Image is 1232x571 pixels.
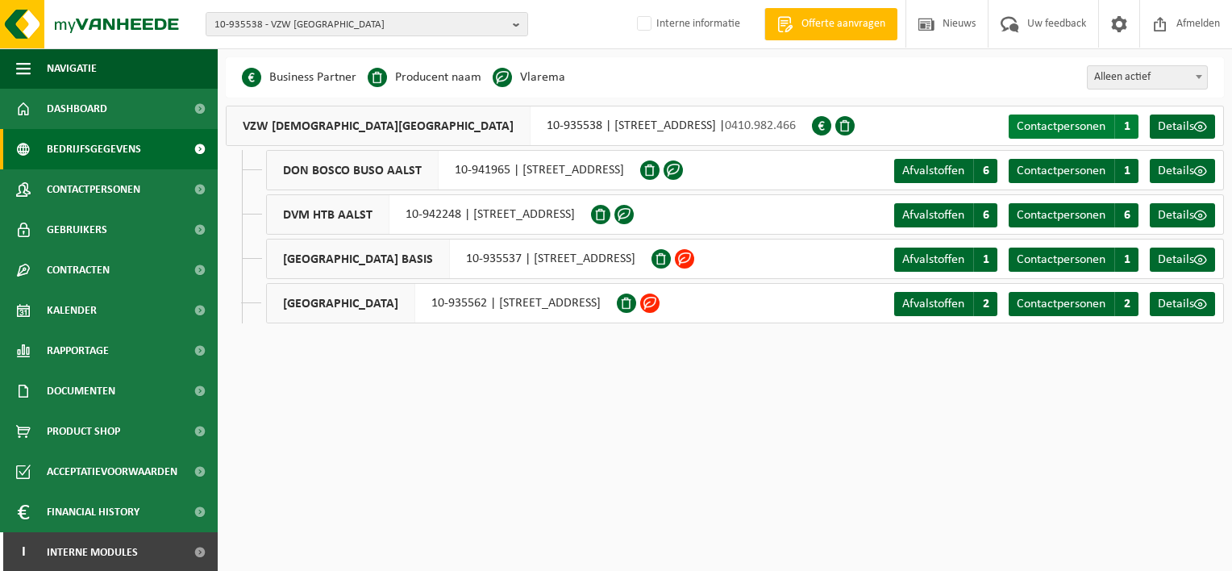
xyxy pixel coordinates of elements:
[267,240,450,278] span: [GEOGRAPHIC_DATA] BASIS
[1150,159,1215,183] a: Details
[973,159,997,183] span: 6
[267,151,439,190] span: DON BOSCO BUSO AALST
[764,8,897,40] a: Offerte aanvragen
[266,283,617,323] div: 10-935562 | [STREET_ADDRESS]
[973,248,997,272] span: 1
[894,248,997,272] a: Afvalstoffen 1
[1114,292,1138,316] span: 2
[47,129,141,169] span: Bedrijfsgegevens
[1158,253,1194,266] span: Details
[725,119,796,132] span: 0410.982.466
[902,253,964,266] span: Afvalstoffen
[1158,120,1194,133] span: Details
[47,169,140,210] span: Contactpersonen
[47,411,120,452] span: Product Shop
[47,331,109,371] span: Rapportage
[47,371,115,411] span: Documenten
[368,65,481,90] li: Producent naam
[1114,159,1138,183] span: 1
[1158,298,1194,311] span: Details
[1150,203,1215,227] a: Details
[47,492,139,532] span: Financial History
[266,194,591,235] div: 10-942248 | [STREET_ADDRESS]
[214,13,506,37] span: 10-935538 - VZW [GEOGRAPHIC_DATA]
[266,150,640,190] div: 10-941965 | [STREET_ADDRESS]
[1009,292,1138,316] a: Contactpersonen 2
[797,16,889,32] span: Offerte aanvragen
[206,12,528,36] button: 10-935538 - VZW [GEOGRAPHIC_DATA]
[894,159,997,183] a: Afvalstoffen 6
[47,290,97,331] span: Kalender
[1017,209,1105,222] span: Contactpersonen
[1114,203,1138,227] span: 6
[267,195,389,234] span: DVM HTB AALST
[1150,292,1215,316] a: Details
[973,203,997,227] span: 6
[1158,209,1194,222] span: Details
[47,250,110,290] span: Contracten
[894,292,997,316] a: Afvalstoffen 2
[1114,115,1138,139] span: 1
[47,48,97,89] span: Navigatie
[227,106,531,145] span: VZW [DEMOGRAPHIC_DATA][GEOGRAPHIC_DATA]
[242,65,356,90] li: Business Partner
[1009,203,1138,227] a: Contactpersonen 6
[266,239,651,279] div: 10-935537 | [STREET_ADDRESS]
[47,452,177,492] span: Acceptatievoorwaarden
[902,298,964,311] span: Afvalstoffen
[1017,253,1105,266] span: Contactpersonen
[902,165,964,177] span: Afvalstoffen
[1088,66,1207,89] span: Alleen actief
[47,89,107,129] span: Dashboard
[1017,165,1105,177] span: Contactpersonen
[1150,248,1215,272] a: Details
[973,292,997,316] span: 2
[493,65,565,90] li: Vlarema
[1114,248,1138,272] span: 1
[1009,159,1138,183] a: Contactpersonen 1
[1009,248,1138,272] a: Contactpersonen 1
[634,12,740,36] label: Interne informatie
[1158,165,1194,177] span: Details
[1009,115,1138,139] a: Contactpersonen 1
[1017,120,1105,133] span: Contactpersonen
[1087,65,1208,90] span: Alleen actief
[267,284,415,323] span: [GEOGRAPHIC_DATA]
[47,210,107,250] span: Gebruikers
[1017,298,1105,311] span: Contactpersonen
[1150,115,1215,139] a: Details
[226,106,812,146] div: 10-935538 | [STREET_ADDRESS] |
[902,209,964,222] span: Afvalstoffen
[894,203,997,227] a: Afvalstoffen 6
